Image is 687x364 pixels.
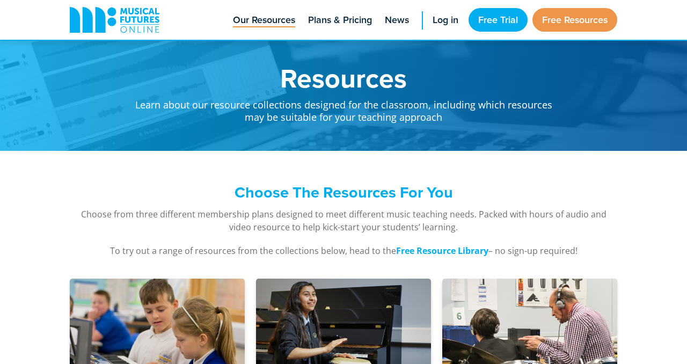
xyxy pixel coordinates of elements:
[134,64,553,91] h1: Resources
[469,8,528,32] a: Free Trial
[134,91,553,124] p: Learn about our resource collections designed for the classroom, including which resources may be...
[70,208,617,234] p: Choose from three different membership plans designed to meet different music teaching needs. Pac...
[433,13,458,27] span: Log in
[235,181,453,203] strong: Choose The Resources For You
[308,13,372,27] span: Plans & Pricing
[385,13,409,27] span: News
[532,8,617,32] a: Free Resources
[70,244,617,257] p: To try out a range of resources from the collections below, head to the – no sign-up required!
[233,13,295,27] span: Our Resources
[396,245,488,257] a: Free Resource Library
